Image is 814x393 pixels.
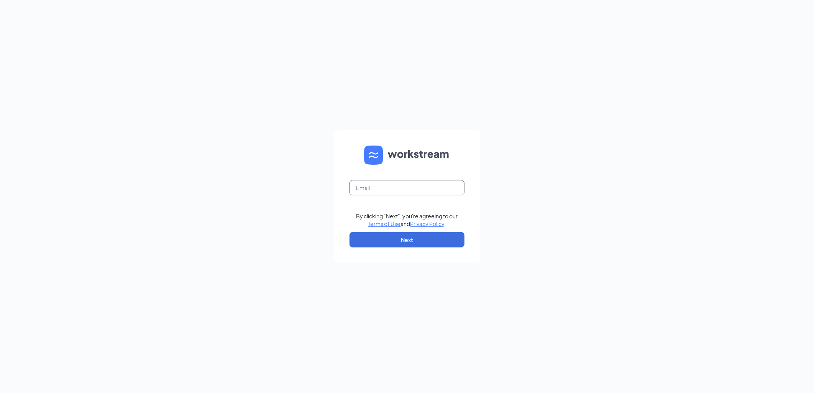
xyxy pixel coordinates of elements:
input: Email [350,180,464,195]
a: Terms of Use [368,220,401,227]
button: Next [350,232,464,247]
div: By clicking "Next", you're agreeing to our and . [356,212,458,228]
a: Privacy Policy [410,220,445,227]
img: WS logo and Workstream text [364,146,450,165]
